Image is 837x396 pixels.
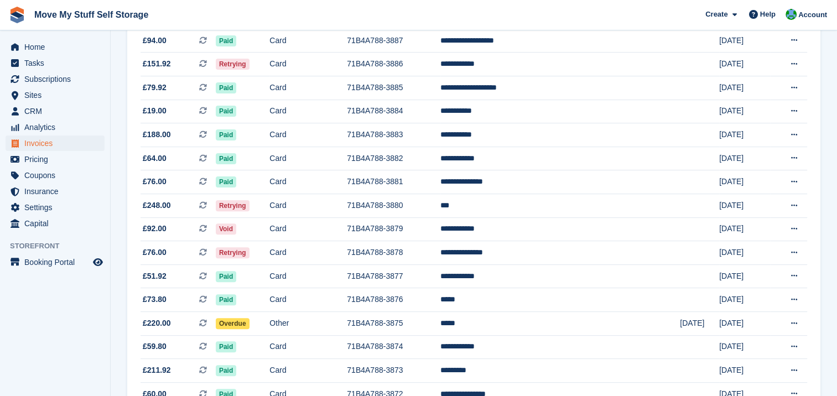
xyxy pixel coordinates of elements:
span: Void [216,223,236,235]
a: menu [6,87,105,103]
span: £248.00 [143,200,171,211]
td: Card [269,241,347,265]
span: Tasks [24,55,91,71]
img: Dan [786,9,797,20]
span: Create [705,9,727,20]
td: [DATE] [719,53,770,76]
span: Paid [216,176,236,187]
td: Card [269,29,347,53]
span: £76.00 [143,176,167,187]
td: Card [269,217,347,241]
span: Paid [216,341,236,352]
td: 71B4A788-3887 [347,29,440,53]
span: £211.92 [143,364,171,376]
td: 71B4A788-3886 [347,53,440,76]
a: menu [6,168,105,183]
td: [DATE] [719,194,770,218]
a: menu [6,152,105,167]
a: menu [6,119,105,135]
span: Invoices [24,136,91,151]
span: £64.00 [143,153,167,164]
td: Card [269,359,347,383]
span: £19.00 [143,105,167,117]
td: [DATE] [719,359,770,383]
a: menu [6,39,105,55]
a: menu [6,71,105,87]
span: Paid [216,271,236,282]
a: menu [6,200,105,215]
span: Help [760,9,776,20]
a: menu [6,184,105,199]
span: Analytics [24,119,91,135]
a: menu [6,254,105,270]
span: Paid [216,35,236,46]
span: Overdue [216,318,249,329]
td: [DATE] [719,335,770,359]
span: £59.80 [143,341,167,352]
td: Card [269,335,347,359]
td: Card [269,170,347,194]
span: Coupons [24,168,91,183]
span: £220.00 [143,317,171,329]
td: Other [269,311,347,335]
td: 71B4A788-3885 [347,76,440,100]
span: Booking Portal [24,254,91,270]
span: £92.00 [143,223,167,235]
span: £151.92 [143,58,171,70]
td: Card [269,288,347,312]
td: [DATE] [719,264,770,288]
td: 71B4A788-3875 [347,311,440,335]
span: £51.92 [143,270,167,282]
span: Paid [216,365,236,376]
td: [DATE] [719,170,770,194]
span: Storefront [10,241,110,252]
td: 71B4A788-3873 [347,359,440,383]
a: Move My Stuff Self Storage [30,6,153,24]
span: Paid [216,106,236,117]
span: Paid [216,294,236,305]
td: Card [269,100,347,123]
td: [DATE] [719,288,770,312]
td: [DATE] [719,29,770,53]
td: [DATE] [719,311,770,335]
span: £79.92 [143,82,167,93]
td: [DATE] [719,241,770,265]
td: [DATE] [719,100,770,123]
td: 71B4A788-3884 [347,100,440,123]
span: Sites [24,87,91,103]
span: Insurance [24,184,91,199]
span: Retrying [216,247,249,258]
td: 71B4A788-3880 [347,194,440,218]
a: menu [6,55,105,71]
span: £188.00 [143,129,171,140]
td: 71B4A788-3881 [347,170,440,194]
td: 71B4A788-3883 [347,123,440,147]
td: [DATE] [719,123,770,147]
td: Card [269,76,347,100]
span: Home [24,39,91,55]
a: menu [6,103,105,119]
td: Card [269,147,347,170]
span: Capital [24,216,91,231]
td: 71B4A788-3876 [347,288,440,312]
span: Paid [216,129,236,140]
td: 71B4A788-3877 [347,264,440,288]
td: 71B4A788-3879 [347,217,440,241]
td: 71B4A788-3882 [347,147,440,170]
a: menu [6,136,105,151]
span: Retrying [216,59,249,70]
td: [DATE] [719,217,770,241]
td: Card [269,194,347,218]
td: 71B4A788-3878 [347,241,440,265]
span: Pricing [24,152,91,167]
a: menu [6,216,105,231]
span: £73.80 [143,294,167,305]
span: Settings [24,200,91,215]
img: stora-icon-8386f47178a22dfd0bd8f6a31ec36ba5ce8667c1dd55bd0f319d3a0aa187defe.svg [9,7,25,23]
td: [DATE] [719,147,770,170]
td: Card [269,53,347,76]
span: Account [798,9,827,20]
span: Paid [216,153,236,164]
a: Preview store [91,256,105,269]
span: CRM [24,103,91,119]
